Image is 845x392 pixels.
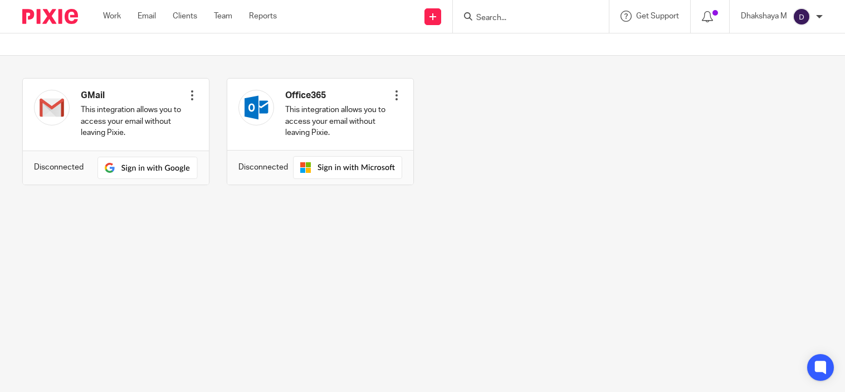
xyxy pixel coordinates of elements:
img: gmail.svg [34,90,70,125]
img: sign-in-with-gmail.svg [97,157,198,179]
span: Get Support [636,12,679,20]
a: Email [138,11,156,22]
a: Work [103,11,121,22]
p: This integration allows you to access your email without leaving Pixie. [285,104,391,138]
h4: GMail [81,90,187,101]
a: Team [214,11,232,22]
a: Clients [173,11,197,22]
p: This integration allows you to access your email without leaving Pixie. [81,104,187,138]
p: Disconnected [34,162,84,173]
img: svg%3E [793,8,810,26]
p: Disconnected [238,162,288,173]
p: Dhakshaya M [741,11,787,22]
input: Search [475,13,575,23]
img: sign-in-with-outlook.svg [293,156,402,179]
a: Reports [249,11,277,22]
img: outlook.svg [238,90,274,125]
img: Pixie [22,9,78,24]
h4: Office365 [285,90,391,101]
